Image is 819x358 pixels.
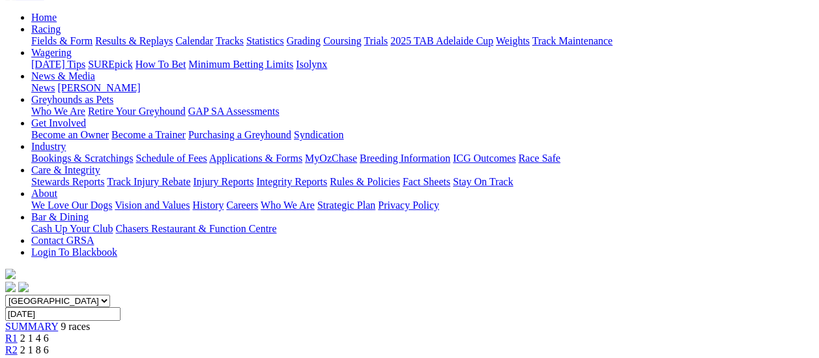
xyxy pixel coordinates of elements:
a: Cash Up Your Club [31,223,113,234]
a: Bar & Dining [31,211,89,222]
a: [PERSON_NAME] [57,82,140,93]
div: Racing [31,35,814,47]
a: Race Safe [518,153,560,164]
a: Careers [226,200,258,211]
a: Vision and Values [115,200,190,211]
a: Statistics [246,35,284,46]
img: facebook.svg [5,282,16,292]
span: 2 1 8 6 [20,344,49,355]
a: Home [31,12,57,23]
a: ICG Outcomes [453,153,515,164]
input: Select date [5,307,121,321]
a: Breeding Information [360,153,450,164]
a: Strategic Plan [317,200,375,211]
a: Track Maintenance [532,35,612,46]
div: News & Media [31,82,814,94]
a: [DATE] Tips [31,59,85,70]
a: Injury Reports [193,176,253,187]
a: Wagering [31,47,72,58]
img: twitter.svg [18,282,29,292]
a: SUMMARY [5,321,58,332]
div: Care & Integrity [31,176,814,188]
div: Get Involved [31,129,814,141]
a: History [192,200,223,211]
a: Become an Owner [31,129,109,140]
a: Fact Sheets [403,176,450,187]
a: How To Bet [136,59,186,70]
a: Syndication [294,129,343,140]
a: Who We Are [31,106,85,117]
a: Privacy Policy [378,200,439,211]
a: Weights [496,35,530,46]
a: Who We Are [261,200,315,211]
a: Minimum Betting Limits [188,59,293,70]
a: News [31,82,55,93]
a: Grading [287,35,321,46]
a: Get Involved [31,117,86,128]
a: Chasers Restaurant & Function Centre [115,223,276,234]
a: Bookings & Scratchings [31,153,133,164]
a: Purchasing a Greyhound [188,129,291,140]
a: Tracks [216,35,244,46]
a: Calendar [175,35,213,46]
div: Wagering [31,59,814,70]
a: Schedule of Fees [136,153,207,164]
a: Track Injury Rebate [107,176,190,187]
a: Fields & Form [31,35,93,46]
a: Isolynx [296,59,327,70]
a: Greyhounds as Pets [31,94,113,105]
a: SUREpick [88,59,132,70]
div: Industry [31,153,814,164]
a: Industry [31,141,66,152]
a: Stewards Reports [31,176,104,187]
a: MyOzChase [305,153,357,164]
a: R1 [5,333,18,344]
a: Results & Replays [95,35,173,46]
div: About [31,200,814,211]
a: Trials [364,35,388,46]
span: 2 1 4 6 [20,333,49,344]
img: logo-grsa-white.png [5,269,16,279]
a: About [31,188,57,199]
a: Become a Trainer [111,129,186,140]
span: 9 races [61,321,90,332]
a: Login To Blackbook [31,246,117,258]
a: News & Media [31,70,95,82]
a: 2025 TAB Adelaide Cup [390,35,493,46]
a: Rules & Policies [330,176,400,187]
a: GAP SA Assessments [188,106,280,117]
a: Coursing [323,35,362,46]
a: Stay On Track [453,176,513,187]
a: Care & Integrity [31,164,100,175]
a: Integrity Reports [256,176,327,187]
a: We Love Our Dogs [31,200,112,211]
a: Retire Your Greyhound [88,106,186,117]
a: Racing [31,23,61,35]
a: R2 [5,344,18,355]
a: Applications & Forms [209,153,302,164]
div: Greyhounds as Pets [31,106,814,117]
div: Bar & Dining [31,223,814,235]
a: Contact GRSA [31,235,94,246]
